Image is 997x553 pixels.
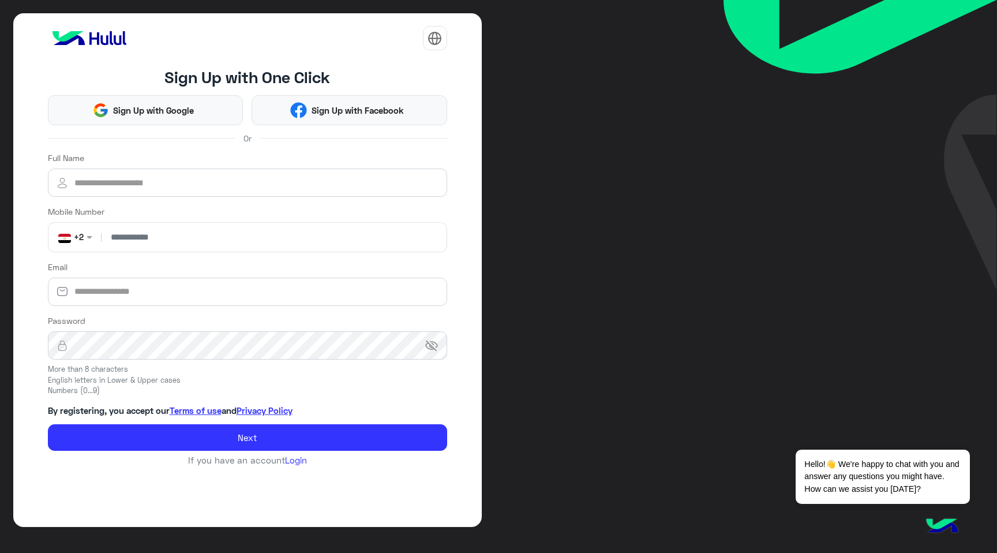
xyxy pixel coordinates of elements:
[48,205,104,218] label: Mobile Number
[98,231,104,243] span: |
[48,375,447,386] small: English letters in Lower & Upper cases
[48,405,170,416] span: By registering, you accept our
[222,405,237,416] span: and
[243,132,252,144] span: Or
[48,455,447,465] h6: If you have an account
[48,424,447,451] button: Next
[48,315,85,327] label: Password
[48,27,131,50] img: logo
[48,95,243,125] button: Sign Up with Google
[170,405,222,416] a: Terms of use
[48,364,447,375] small: More than 8 characters
[48,176,77,190] img: user
[425,339,438,353] span: visibility_off
[285,455,307,465] a: Login
[307,104,408,117] span: Sign Up with Facebook
[428,31,442,46] img: tab
[48,340,77,352] img: lock
[237,405,293,416] a: Privacy Policy
[48,68,447,87] h4: Sign Up with One Click
[109,104,198,117] span: Sign Up with Google
[92,102,109,119] img: Google
[252,95,447,125] button: Sign Up with Facebook
[48,261,68,273] label: Email
[796,450,969,504] span: Hello!👋 We're happy to chat with you and answer any questions you might have. How can we assist y...
[922,507,962,547] img: hulul-logo.png
[48,152,84,164] label: Full Name
[48,286,77,297] img: email
[290,102,307,119] img: Facebook
[48,386,447,397] small: Numbers (0...9)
